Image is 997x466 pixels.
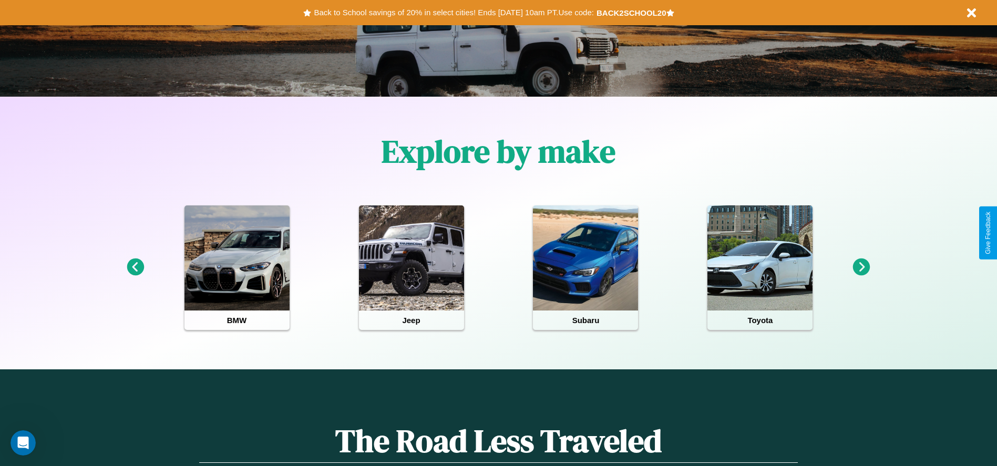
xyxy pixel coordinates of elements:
[311,5,596,20] button: Back to School savings of 20% in select cities! Ends [DATE] 10am PT.Use code:
[199,419,797,463] h1: The Road Less Traveled
[359,310,464,330] h4: Jeep
[382,130,615,173] h1: Explore by make
[597,8,666,17] b: BACK2SCHOOL20
[984,212,992,254] div: Give Feedback
[533,310,638,330] h4: Subaru
[11,430,36,455] iframe: Intercom live chat
[707,310,813,330] h4: Toyota
[184,310,290,330] h4: BMW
